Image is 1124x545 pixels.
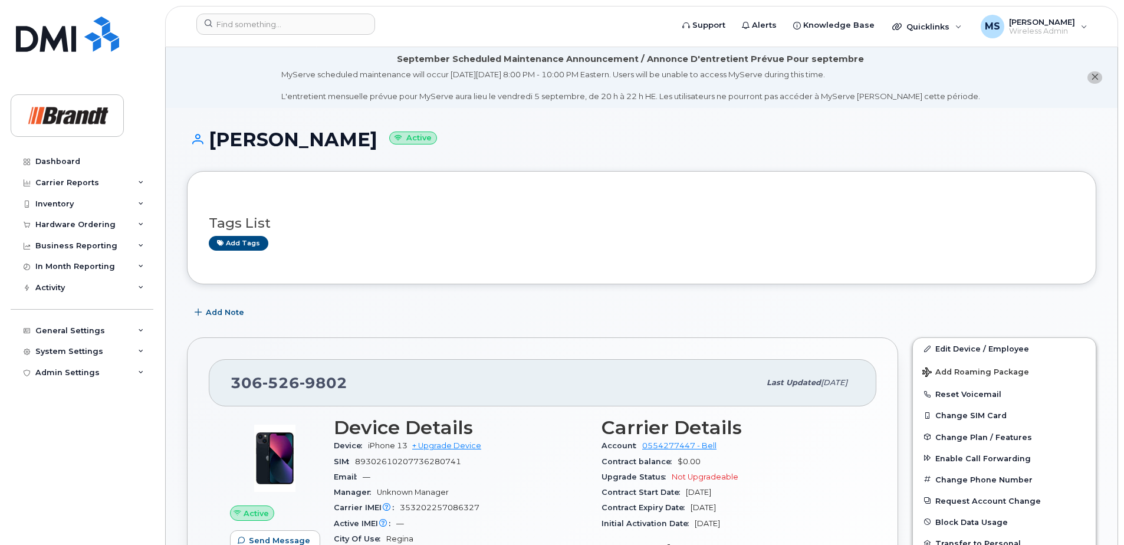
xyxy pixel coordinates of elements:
button: close notification [1087,71,1102,84]
span: 526 [262,374,300,392]
h3: Carrier Details [602,417,855,438]
div: September Scheduled Maintenance Announcement / Annonce D'entretient Prévue Pour septembre [397,53,864,65]
span: Last updated [767,378,821,387]
span: Active [244,508,269,519]
span: Contract balance [602,457,678,466]
button: Change Plan / Features [913,426,1096,448]
span: — [396,519,404,528]
a: 0554277447 - Bell [642,441,717,450]
span: Contract Expiry Date [602,503,691,512]
span: Email [334,472,363,481]
span: 89302610207736280741 [355,457,461,466]
span: Upgrade Status [602,472,672,481]
span: SIM [334,457,355,466]
button: Add Roaming Package [913,359,1096,383]
span: Regina [386,534,413,543]
span: [DATE] [686,488,711,497]
h3: Tags List [209,216,1074,231]
span: — [363,472,370,481]
span: Contract Start Date [602,488,686,497]
button: Block Data Usage [913,511,1096,533]
span: 306 [231,374,347,392]
span: Add Roaming Package [922,367,1029,379]
h3: Device Details [334,417,587,438]
button: Change Phone Number [913,469,1096,490]
button: Change SIM Card [913,405,1096,426]
span: Initial Activation Date [602,519,695,528]
span: iPhone 13 [368,441,407,450]
span: $0.00 [678,457,701,466]
a: Add tags [209,236,268,251]
span: Account [602,441,642,450]
span: 353202257086327 [400,503,479,512]
button: Request Account Change [913,490,1096,511]
span: Add Note [206,307,244,318]
span: Not Upgradeable [672,472,738,481]
a: Edit Device / Employee [913,338,1096,359]
span: Change Plan / Features [935,432,1032,441]
span: [DATE] [695,519,720,528]
span: [DATE] [821,378,847,387]
span: Active IMEI [334,519,396,528]
span: Carrier IMEI [334,503,400,512]
img: image20231002-3703462-1ig824h.jpeg [239,423,310,494]
button: Reset Voicemail [913,383,1096,405]
button: Enable Call Forwarding [913,448,1096,469]
span: Unknown Manager [377,488,449,497]
span: [DATE] [691,503,716,512]
button: Add Note [187,302,254,323]
span: Device [334,441,368,450]
span: 9802 [300,374,347,392]
small: Active [389,132,437,145]
div: MyServe scheduled maintenance will occur [DATE][DATE] 8:00 PM - 10:00 PM Eastern. Users will be u... [281,69,980,102]
span: Manager [334,488,377,497]
span: Enable Call Forwarding [935,454,1031,462]
a: + Upgrade Device [412,441,481,450]
h1: [PERSON_NAME] [187,129,1096,150]
span: City Of Use [334,534,386,543]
